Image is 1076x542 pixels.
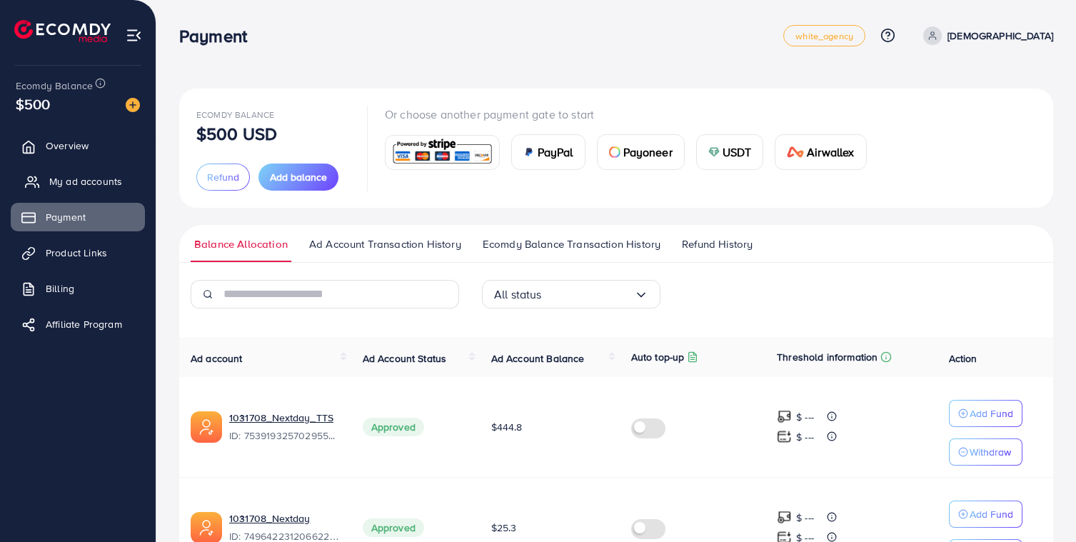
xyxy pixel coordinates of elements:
[775,134,866,170] a: cardAirwallex
[796,408,814,426] p: $ ---
[191,411,222,443] img: ic-ads-acc.e4c84228.svg
[11,203,145,231] a: Payment
[49,174,122,189] span: My ad accounts
[542,283,634,306] input: Search for option
[270,170,327,184] span: Add balance
[11,131,145,160] a: Overview
[258,164,338,191] button: Add balance
[390,137,495,168] img: card
[482,280,660,308] div: Search for option
[947,27,1053,44] p: [DEMOGRAPHIC_DATA]
[777,409,792,424] img: top-up amount
[970,405,1013,422] p: Add Fund
[46,246,107,260] span: Product Links
[16,94,51,114] span: $500
[708,146,720,158] img: card
[309,236,461,252] span: Ad Account Transaction History
[796,509,814,526] p: $ ---
[795,31,853,41] span: white_agency
[538,144,573,161] span: PayPal
[207,170,239,184] span: Refund
[483,236,660,252] span: Ecomdy Balance Transaction History
[191,351,243,366] span: Ad account
[609,146,620,158] img: card
[949,400,1022,427] button: Add Fund
[631,348,685,366] p: Auto top-up
[949,501,1022,528] button: Add Fund
[194,236,288,252] span: Balance Allocation
[682,236,753,252] span: Refund History
[970,443,1011,461] p: Withdraw
[11,274,145,303] a: Billing
[196,109,274,121] span: Ecomdy Balance
[623,144,673,161] span: Payoneer
[777,348,878,366] p: Threshold information
[229,428,340,443] span: ID: 7539193257029550098
[696,134,764,170] a: cardUSDT
[807,144,854,161] span: Airwallex
[949,351,977,366] span: Action
[777,429,792,444] img: top-up amount
[229,411,340,443] div: <span class='underline'>1031708_Nextday_TTS</span></br>7539193257029550098
[126,27,142,44] img: menu
[179,26,258,46] h3: Payment
[16,79,93,93] span: Ecomdy Balance
[46,210,86,224] span: Payment
[523,146,535,158] img: card
[385,135,500,170] a: card
[196,125,277,142] p: $500 USD
[363,351,447,366] span: Ad Account Status
[385,106,878,123] p: Or choose another payment gate to start
[14,20,111,42] img: logo
[777,510,792,525] img: top-up amount
[229,411,340,425] a: 1031708_Nextday_TTS
[196,164,250,191] button: Refund
[796,428,814,446] p: $ ---
[949,438,1022,466] button: Withdraw
[511,134,585,170] a: cardPayPal
[491,420,523,434] span: $444.8
[917,26,1053,45] a: [DEMOGRAPHIC_DATA]
[783,25,865,46] a: white_agency
[46,139,89,153] span: Overview
[11,310,145,338] a: Affiliate Program
[363,418,424,436] span: Approved
[11,239,145,267] a: Product Links
[970,506,1013,523] p: Add Fund
[597,134,685,170] a: cardPayoneer
[494,283,542,306] span: All status
[723,144,752,161] span: USDT
[46,317,122,331] span: Affiliate Program
[491,351,585,366] span: Ad Account Balance
[787,146,804,158] img: card
[363,518,424,537] span: Approved
[11,167,145,196] a: My ad accounts
[126,98,140,112] img: image
[491,521,517,535] span: $25.3
[46,281,74,296] span: Billing
[229,511,340,526] a: 1031708_Nextday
